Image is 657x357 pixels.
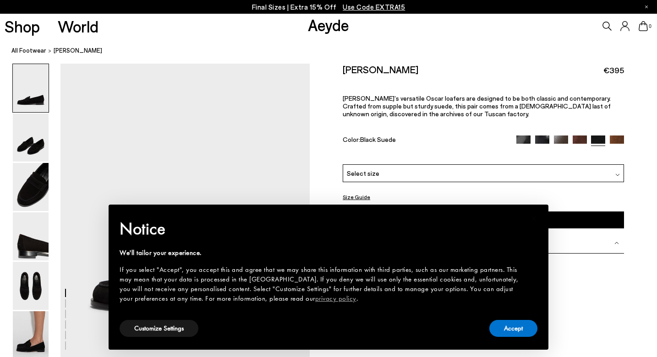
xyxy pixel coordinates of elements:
[120,217,523,241] h2: Notice
[120,265,523,303] div: If you select "Accept", you accept this and agree that we may share this information with third p...
[120,248,523,258] div: We'll tailor your experience.
[531,211,537,225] span: ×
[523,207,545,229] button: Close this notice
[489,320,537,337] button: Accept
[120,320,198,337] button: Customize Settings
[315,294,356,303] a: privacy policy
